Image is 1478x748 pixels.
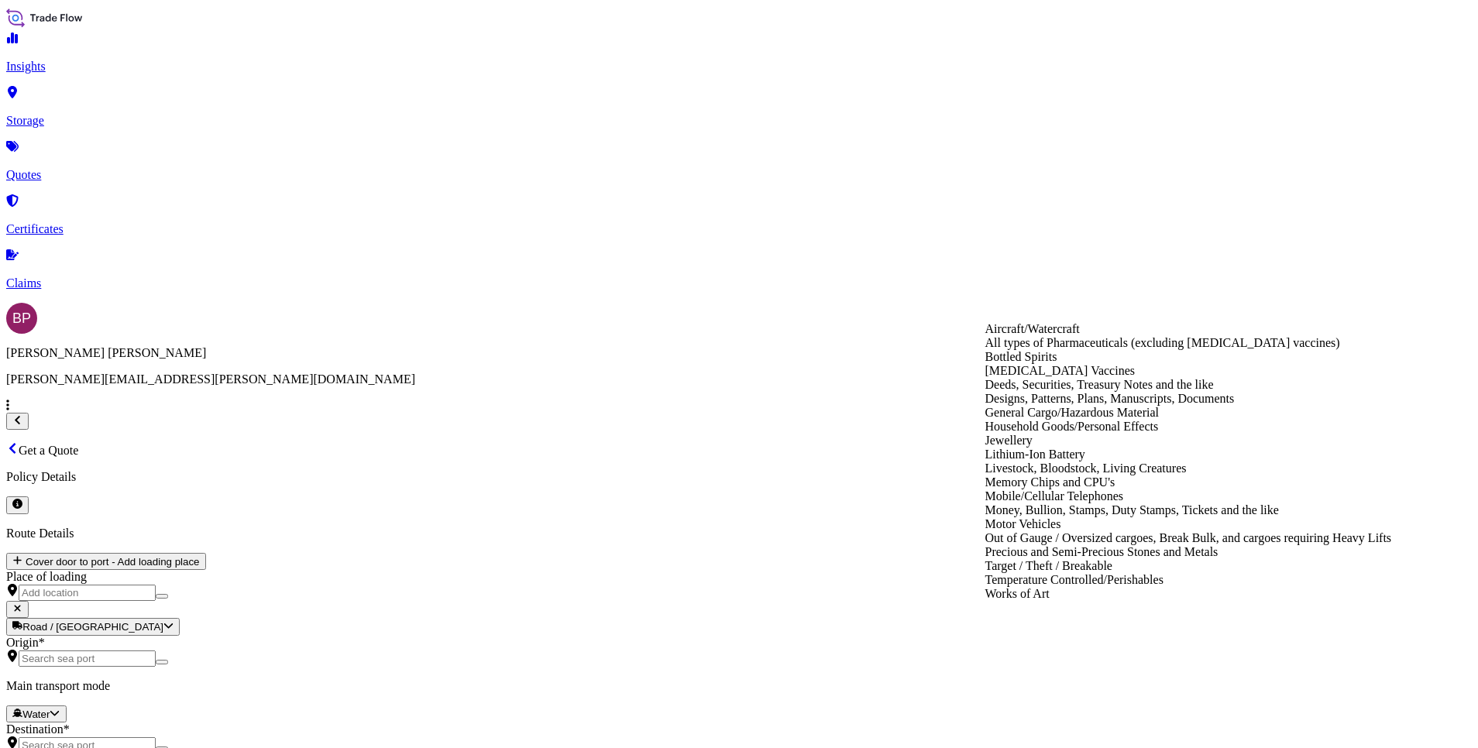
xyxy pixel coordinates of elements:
div: All types of Pharmaceuticals (excluding [MEDICAL_DATA] vaccines) [985,336,1392,350]
input: Place of loading [19,585,156,601]
p: Quotes [6,168,1472,182]
div: General Cargo/Hazardous Material [985,406,1392,420]
div: Place of loading [6,570,1472,584]
span: Water [22,709,50,720]
div: Jewellery [985,434,1392,448]
p: Insights [6,60,1472,74]
button: Select transport [6,705,67,722]
div: Livestock, Bloodstock, Living Creatures [985,461,1392,475]
div: Suggestions [985,322,1392,601]
div: Memory Chips and CPU's [985,475,1392,489]
p: Storage [6,114,1472,128]
div: Lithium-Ion Battery [985,448,1392,461]
div: Household Goods/Personal Effects [985,420,1392,434]
p: [PERSON_NAME][EMAIL_ADDRESS][PERSON_NAME][DOMAIN_NAME] [6,372,1472,386]
p: Get a Quote [6,442,1472,458]
div: Aircraft/Watercraft [985,322,1392,336]
span: Cover door to port - Add loading place [26,556,200,568]
div: Motor Vehicles [985,517,1392,531]
button: Show suggestions [156,594,168,599]
p: Certificates [6,222,1472,236]
div: Temperature Controlled/Perishables [985,573,1392,587]
div: Origin [6,636,1472,650]
div: Deeds, Securities, Treasury Notes and the like [985,378,1392,392]
div: [MEDICAL_DATA] Vaccines [985,364,1392,378]
div: Bottled Spirits [985,350,1392,364]
p: Claims [6,276,1472,290]
p: [PERSON_NAME] [PERSON_NAME] [6,346,1472,360]
div: Mobile/Cellular Telephones [985,489,1392,503]
span: Road / [GEOGRAPHIC_DATA] [22,622,163,633]
div: Target / Theft / Breakable [985,559,1392,573]
div: Works of Art [985,587,1392,601]
div: Out of Gauge / Oversized cargoes, Break Bulk, and cargoes requiring Heavy Lifts [985,531,1392,545]
span: BP [12,311,31,326]
div: Money, Bullion, Stamps, Duty Stamps, Tickets and the like [985,503,1392,517]
button: Select transport [6,618,180,635]
p: Main transport mode [6,679,1472,693]
input: Origin [19,650,156,667]
div: Destination [6,722,1472,736]
p: Policy Details [6,470,1472,484]
button: Show suggestions [156,660,168,664]
div: Precious and Semi-Precious Stones and Metals [985,545,1392,559]
p: Route Details [6,527,1472,540]
div: Designs, Patterns, Plans, Manuscripts, Documents [985,392,1392,406]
